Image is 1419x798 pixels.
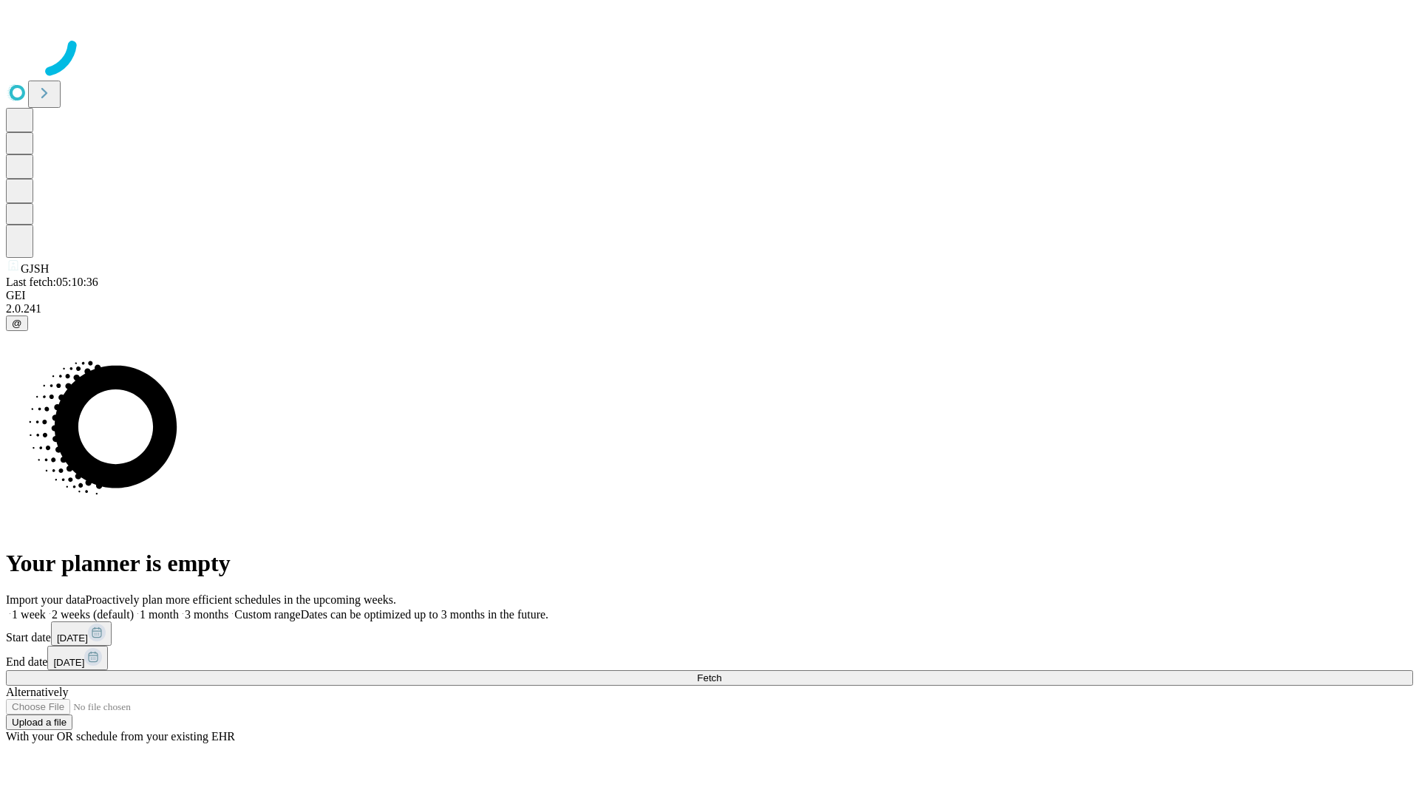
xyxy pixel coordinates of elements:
[6,316,28,331] button: @
[12,608,46,621] span: 1 week
[57,632,88,644] span: [DATE]
[140,608,179,621] span: 1 month
[6,289,1413,302] div: GEI
[6,550,1413,577] h1: Your planner is empty
[301,608,548,621] span: Dates can be optimized up to 3 months in the future.
[697,672,721,683] span: Fetch
[47,646,108,670] button: [DATE]
[21,262,49,275] span: GJSH
[6,715,72,730] button: Upload a file
[6,730,235,743] span: With your OR schedule from your existing EHR
[51,621,112,646] button: [DATE]
[12,318,22,329] span: @
[6,276,98,288] span: Last fetch: 05:10:36
[53,657,84,668] span: [DATE]
[86,593,396,606] span: Proactively plan more efficient schedules in the upcoming weeks.
[6,302,1413,316] div: 2.0.241
[234,608,300,621] span: Custom range
[52,608,134,621] span: 2 weeks (default)
[6,593,86,606] span: Import your data
[6,646,1413,670] div: End date
[6,621,1413,646] div: Start date
[6,686,68,698] span: Alternatively
[6,670,1413,686] button: Fetch
[185,608,228,621] span: 3 months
